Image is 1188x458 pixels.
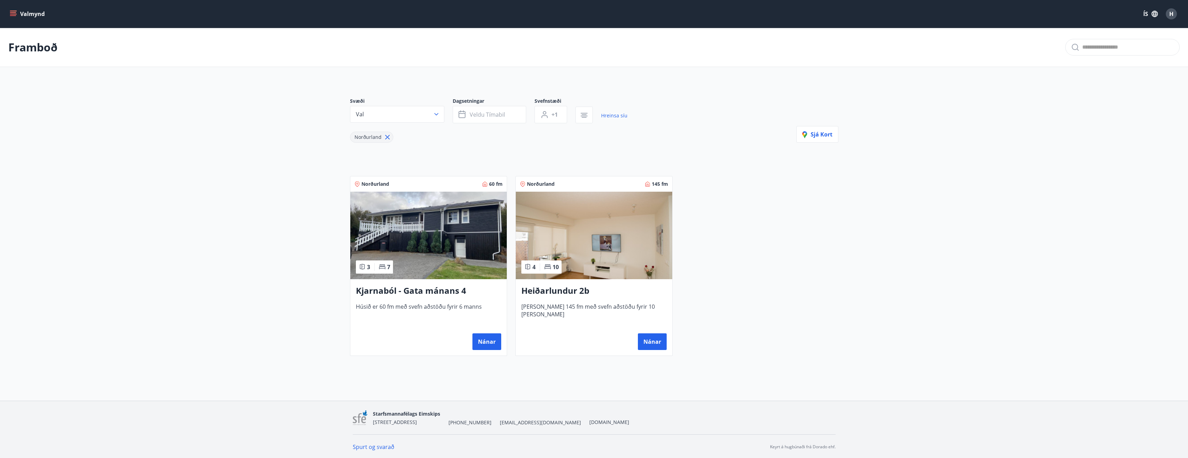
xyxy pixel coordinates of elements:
[1139,8,1162,20] button: ÍS
[535,98,575,106] span: Svefnstæði
[470,111,505,118] span: Veldu tímabil
[367,263,370,271] span: 3
[453,98,535,106] span: Dagsetningar
[387,263,390,271] span: 7
[796,126,838,143] button: Sjá kort
[356,303,501,326] span: Húsið er 60 fm með svefn aðstöðu fyrir 6 manns
[638,333,667,350] button: Nánar
[350,192,507,279] img: Paella dish
[354,134,382,140] span: Norðurland
[453,106,526,123] button: Veldu tímabil
[527,181,555,188] span: Norðurland
[770,444,836,450] p: Keyrt á hugbúnaði frá Dorado ehf.
[521,285,667,297] h3: Heiðarlundur 2b
[535,106,567,123] button: +1
[521,303,667,326] span: [PERSON_NAME] 145 fm með svefn aðstöðu fyrir 10 [PERSON_NAME]
[500,419,581,426] span: [EMAIL_ADDRESS][DOMAIN_NAME]
[353,410,368,425] img: 7sa1LslLnpN6OqSLT7MqncsxYNiZGdZT4Qcjshc2.png
[356,110,364,118] span: Val
[8,40,58,55] p: Framboð
[489,181,503,188] span: 60 fm
[353,443,394,451] a: Spurt og svarað
[448,419,492,426] span: [PHONE_NUMBER]
[350,106,444,123] button: Val
[601,108,627,123] a: Hreinsa síu
[652,181,668,188] span: 145 fm
[553,263,559,271] span: 10
[350,98,453,106] span: Svæði
[356,285,501,297] h3: Kjarnaból - Gata mánans 4
[532,263,536,271] span: 4
[472,333,501,350] button: Nánar
[1163,6,1180,22] button: H
[8,8,48,20] button: menu
[552,111,558,118] span: +1
[373,419,417,425] span: [STREET_ADDRESS]
[350,132,393,143] div: Norðurland
[589,419,629,425] a: [DOMAIN_NAME]
[516,192,672,279] img: Paella dish
[802,131,832,138] span: Sjá kort
[373,410,440,417] span: Starfsmannafélags Eimskips
[361,181,389,188] span: Norðurland
[1169,10,1173,18] span: H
